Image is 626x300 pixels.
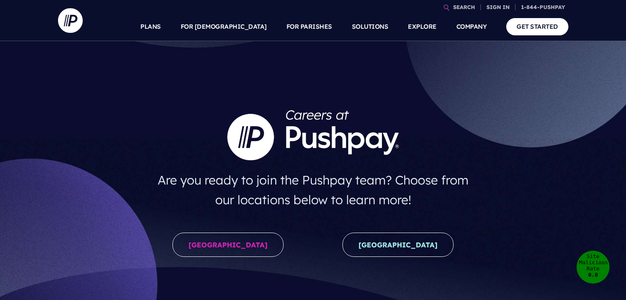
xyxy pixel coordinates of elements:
[506,18,568,35] a: GET STARTED
[181,12,267,41] a: FOR [DEMOGRAPHIC_DATA]
[342,233,454,257] a: [GEOGRAPHIC_DATA]
[456,12,487,41] a: COMPANY
[588,272,598,278] b: 0.0
[140,12,161,41] a: PLANS
[286,12,332,41] a: FOR PARISHES
[408,12,437,41] a: EXPLORE
[172,233,284,257] a: [GEOGRAPHIC_DATA]
[352,12,389,41] a: SOLUTIONS
[149,167,477,213] h4: Are you ready to join the Pushpay team? Choose from our locations below to learn more!
[577,251,610,284] div: Site Malicious Rate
